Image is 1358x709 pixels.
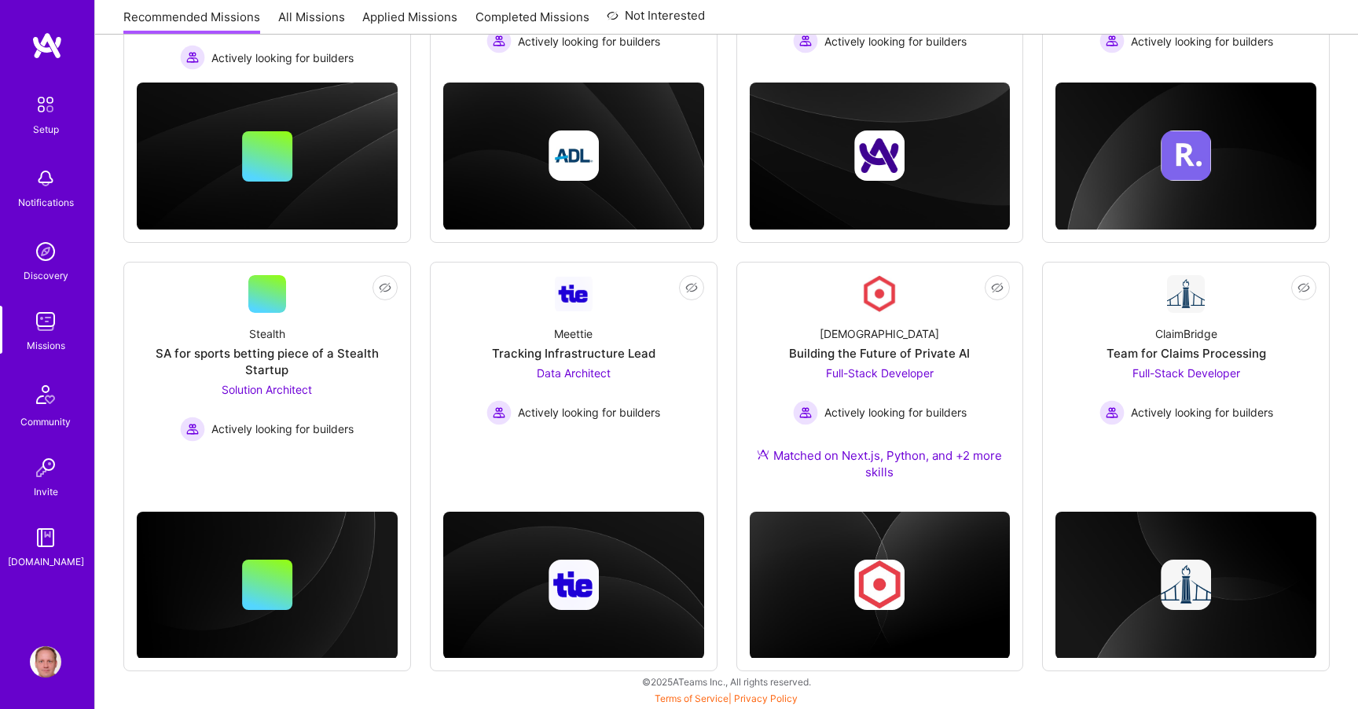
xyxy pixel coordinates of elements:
[486,28,512,53] img: Actively looking for builders
[555,277,593,310] img: Company Logo
[750,83,1011,230] img: cover
[655,692,798,704] span: |
[443,512,704,659] img: cover
[826,366,934,380] span: Full-Stack Developer
[655,692,729,704] a: Terms of Service
[26,646,65,678] a: User Avatar
[750,512,1011,659] img: cover
[8,553,84,570] div: [DOMAIN_NAME]
[180,417,205,442] img: Actively looking for builders
[750,447,1011,480] div: Matched on Next.js, Python, and +2 more skills
[30,306,61,337] img: teamwork
[518,404,660,421] span: Actively looking for builders
[1155,325,1217,342] div: ClaimBridge
[537,366,611,380] span: Data Architect
[685,281,698,294] i: icon EyeClosed
[94,662,1358,701] div: © 2025 ATeams Inc., All rights reserved.
[820,325,939,342] div: [DEMOGRAPHIC_DATA]
[24,267,68,284] div: Discovery
[20,413,71,430] div: Community
[824,33,967,50] span: Actively looking for builders
[1055,83,1316,230] img: cover
[793,400,818,425] img: Actively looking for builders
[750,275,1011,499] a: Company Logo[DEMOGRAPHIC_DATA]Building the Future of Private AIFull-Stack Developer Actively look...
[1055,512,1316,659] img: cover
[278,9,345,35] a: All Missions
[1132,366,1240,380] span: Full-Stack Developer
[30,646,61,678] img: User Avatar
[1131,33,1273,50] span: Actively looking for builders
[789,345,970,362] div: Building the Future of Private AI
[824,404,967,421] span: Actively looking for builders
[30,163,61,194] img: bell
[1099,400,1125,425] img: Actively looking for builders
[33,121,59,138] div: Setup
[554,325,593,342] div: Meettie
[793,28,818,53] img: Actively looking for builders
[31,31,63,60] img: logo
[34,483,58,500] div: Invite
[861,275,898,313] img: Company Logo
[1161,560,1211,610] img: Company logo
[486,400,512,425] img: Actively looking for builders
[27,376,64,413] img: Community
[180,45,205,70] img: Actively looking for builders
[443,83,704,230] img: cover
[30,236,61,267] img: discovery
[492,345,655,362] div: Tracking Infrastructure Lead
[137,512,398,659] img: cover
[1099,28,1125,53] img: Actively looking for builders
[211,50,354,66] span: Actively looking for builders
[607,6,705,35] a: Not Interested
[1161,130,1211,181] img: Company logo
[1297,281,1310,294] i: icon EyeClosed
[27,337,65,354] div: Missions
[1167,275,1205,313] img: Company Logo
[137,83,398,230] img: cover
[1055,275,1316,461] a: Company LogoClaimBridgeTeam for Claims ProcessingFull-Stack Developer Actively looking for builde...
[123,9,260,35] a: Recommended Missions
[30,452,61,483] img: Invite
[249,325,285,342] div: Stealth
[854,130,905,181] img: Company logo
[854,560,905,610] img: Company logo
[757,448,769,461] img: Ateam Purple Icon
[362,9,457,35] a: Applied Missions
[30,522,61,553] img: guide book
[29,88,62,121] img: setup
[734,692,798,704] a: Privacy Policy
[475,9,589,35] a: Completed Missions
[549,560,599,610] img: Company logo
[222,383,312,396] span: Solution Architect
[1107,345,1266,362] div: Team for Claims Processing
[18,194,74,211] div: Notifications
[137,275,398,461] a: StealthSA for sports betting piece of a Stealth StartupSolution Architect Actively looking for bu...
[379,281,391,294] i: icon EyeClosed
[443,275,704,461] a: Company LogoMeettieTracking Infrastructure LeadData Architect Actively looking for buildersActive...
[211,421,354,437] span: Actively looking for builders
[549,130,599,181] img: Company logo
[1131,404,1273,421] span: Actively looking for builders
[518,33,660,50] span: Actively looking for builders
[137,345,398,378] div: SA for sports betting piece of a Stealth Startup
[991,281,1004,294] i: icon EyeClosed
